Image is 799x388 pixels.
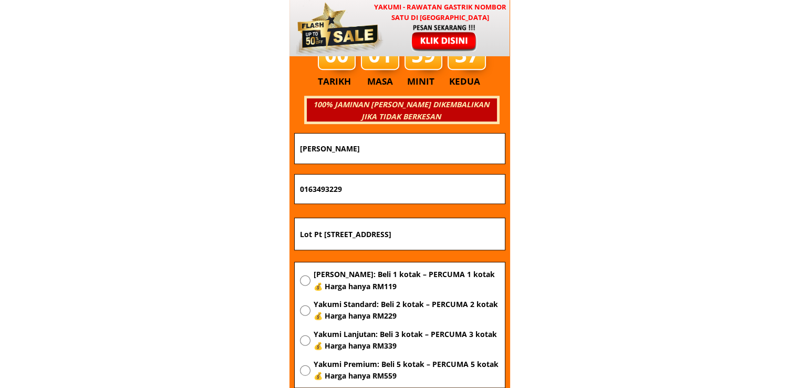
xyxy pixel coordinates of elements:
span: Yakumi Lanjutan: Beli 3 kotak – PERCUMA 3 kotak 💰 Harga hanya RM339 [313,329,499,352]
input: Alamat [297,218,502,250]
input: Nama penuh [297,134,502,164]
h3: 100% JAMINAN [PERSON_NAME] DIKEMBALIKAN JIKA TIDAK BERKESAN [305,99,496,122]
span: [PERSON_NAME]: Beli 1 kotak – PERCUMA 1 kotak 💰 Harga hanya RM119 [313,269,499,292]
span: Yakumi Premium: Beli 5 kotak – PERCUMA 5 kotak 💰 Harga hanya RM559 [313,359,499,382]
h3: MINIT [407,74,439,89]
h3: KEDUA [449,74,483,89]
h3: YAKUMI - Rawatan Gastrik Nombor Satu di [GEOGRAPHIC_DATA] [371,2,509,24]
h3: TARIKH [318,74,362,89]
input: Nombor Telefon Bimbit [297,175,502,204]
h3: MASA [362,74,398,89]
span: Yakumi Standard: Beli 2 kotak – PERCUMA 2 kotak 💰 Harga hanya RM229 [313,299,499,322]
